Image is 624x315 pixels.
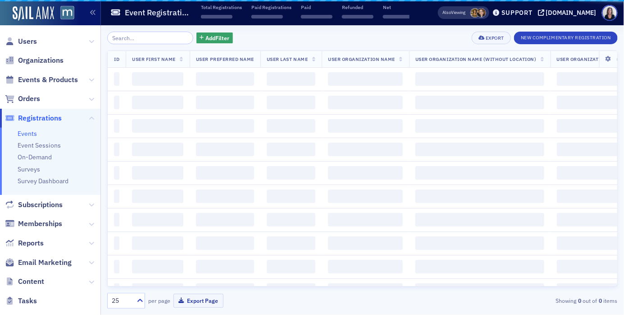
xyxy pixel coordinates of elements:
[18,113,62,123] span: Registrations
[501,9,533,17] div: Support
[132,166,183,180] span: ‌
[18,277,44,287] span: Content
[546,9,597,17] div: [DOMAIN_NAME]
[328,143,403,156] span: ‌
[328,72,403,86] span: ‌
[18,75,78,85] span: Events & Products
[5,37,37,46] a: Users
[13,6,54,21] img: SailAMX
[267,213,315,227] span: ‌
[114,190,119,203] span: ‌
[196,96,254,109] span: ‌
[132,56,176,62] span: User First Name
[5,296,37,306] a: Tasks
[201,4,242,10] p: Total Registrations
[267,190,315,203] span: ‌
[114,119,119,133] span: ‌
[597,296,604,305] strong: 0
[514,33,618,41] a: New Complimentary Registration
[538,9,600,16] button: [DOMAIN_NAME]
[132,260,183,273] span: ‌
[5,258,72,268] a: Email Marketing
[196,119,254,133] span: ‌
[5,200,63,210] a: Subscriptions
[18,258,72,268] span: Email Marketing
[205,34,229,42] span: Add Filter
[196,56,254,62] span: User Preferred Name
[415,143,544,156] span: ‌
[328,166,403,180] span: ‌
[415,283,544,297] span: ‌
[267,236,315,250] span: ‌
[267,143,315,156] span: ‌
[112,296,132,306] div: 25
[267,283,315,297] span: ‌
[415,119,544,133] span: ‌
[114,96,119,109] span: ‌
[196,213,254,227] span: ‌
[328,190,403,203] span: ‌
[132,283,183,297] span: ‌
[125,7,193,18] h1: Event Registrations
[132,143,183,156] span: ‌
[415,96,544,109] span: ‌
[415,72,544,86] span: ‌
[54,6,74,21] a: View Homepage
[415,166,544,180] span: ‌
[602,5,618,21] span: Profile
[328,96,403,109] span: ‌
[267,119,315,133] span: ‌
[114,72,119,86] span: ‌
[60,6,74,20] img: SailAMX
[18,165,40,173] a: Surveys
[18,200,63,210] span: Subscriptions
[5,219,62,229] a: Memberships
[328,56,395,62] span: User Organization Name
[114,56,119,62] span: ID
[301,4,332,10] p: Paid
[328,283,403,297] span: ‌
[18,296,37,306] span: Tasks
[196,260,254,273] span: ‌
[267,96,315,109] span: ‌
[18,130,37,138] a: Events
[415,236,544,250] span: ‌
[415,56,537,62] span: User Organization Name (Without Location)
[196,166,254,180] span: ‌
[114,236,119,250] span: ‌
[415,260,544,273] span: ‌
[114,260,119,273] span: ‌
[5,94,40,104] a: Orders
[18,37,37,46] span: Users
[132,236,183,250] span: ‌
[148,296,170,305] label: per page
[114,213,119,227] span: ‌
[267,166,315,180] span: ‌
[18,238,44,248] span: Reports
[415,190,544,203] span: ‌
[328,213,403,227] span: ‌
[132,119,183,133] span: ‌
[477,8,486,18] span: Michelle Brown
[201,15,232,19] span: ‌
[251,15,283,19] span: ‌
[443,9,451,15] div: Also
[301,15,332,19] span: ‌
[196,283,254,297] span: ‌
[114,166,119,180] span: ‌
[18,153,52,161] a: On-Demand
[18,141,61,149] a: Event Sessions
[470,8,480,18] span: Laura Swann
[132,213,183,227] span: ‌
[454,296,618,305] div: Showing out of items
[196,190,254,203] span: ‌
[342,4,373,10] p: Refunded
[18,219,62,229] span: Memberships
[267,72,315,86] span: ‌
[251,4,292,10] p: Paid Registrations
[5,238,44,248] a: Reports
[486,36,504,41] div: Export
[5,56,64,65] a: Organizations
[514,32,618,44] button: New Complimentary Registration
